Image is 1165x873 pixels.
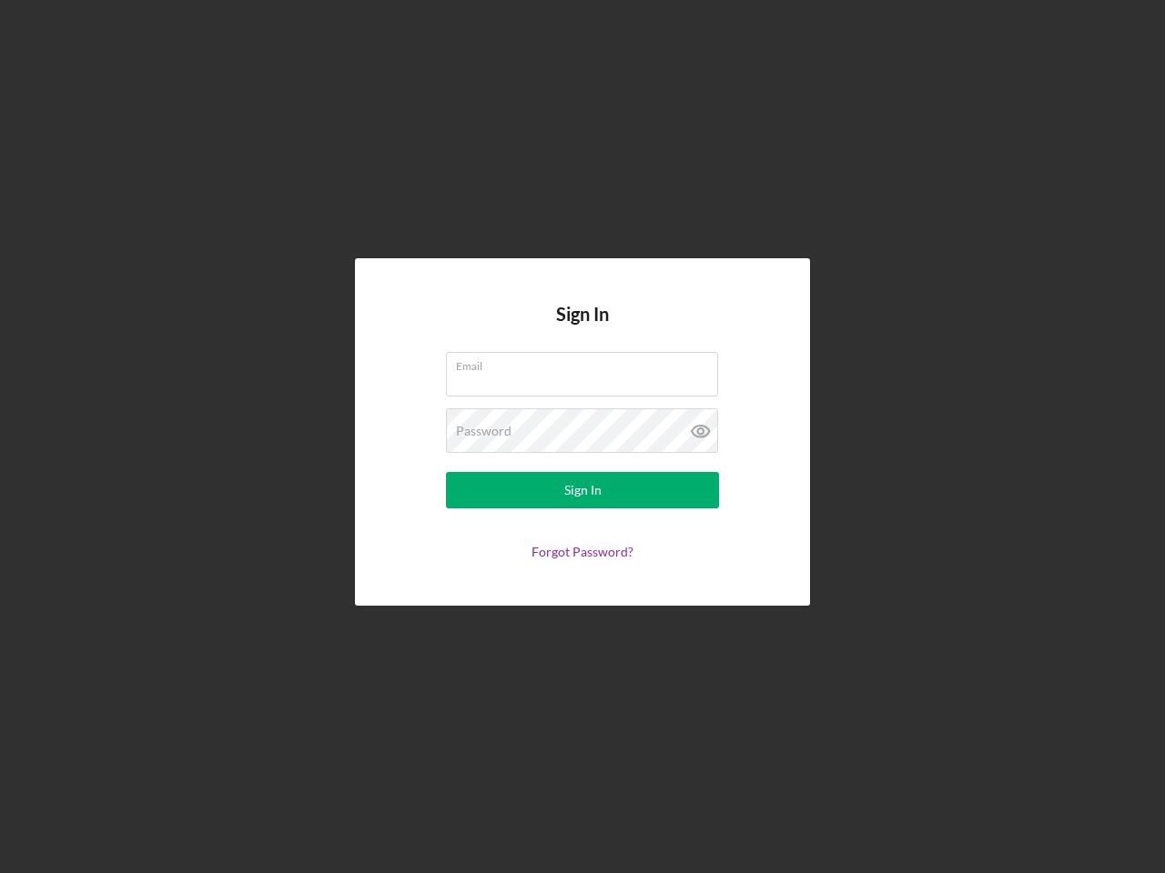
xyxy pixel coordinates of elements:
[532,544,633,559] a: Forgot Password?
[456,353,718,373] label: Email
[564,472,602,508] div: Sign In
[446,472,719,508] button: Sign In
[456,424,512,438] label: Password
[556,304,609,352] h4: Sign In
